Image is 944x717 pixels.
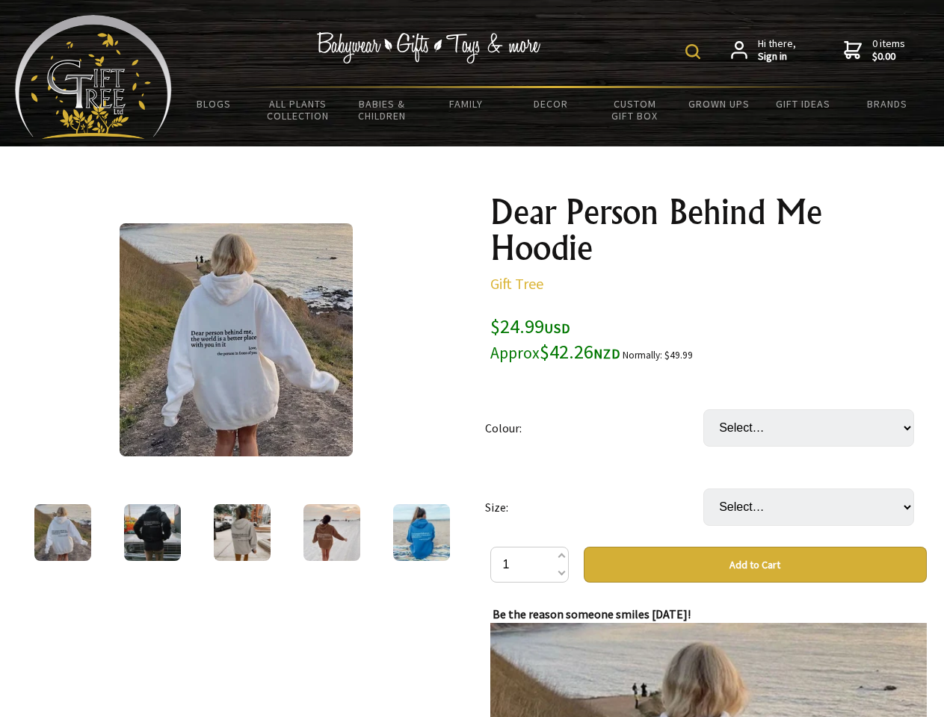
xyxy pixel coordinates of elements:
a: Custom Gift Box [593,88,677,131]
button: Add to Cart [584,547,927,583]
strong: $0.00 [872,50,905,63]
h1: Dear Person Behind Me Hoodie [490,194,927,266]
small: Normally: $49.99 [623,349,693,361]
small: Approx [490,343,540,363]
span: Hi there, [758,37,796,63]
a: Brands [845,88,930,119]
img: Dear Person Behind Me Hoodie [214,504,271,561]
img: Dear Person Behind Me Hoodie [124,504,181,561]
img: Dear Person Behind Me Hoodie [34,504,91,561]
a: Family [425,88,509,119]
img: Babywear - Gifts - Toys & more [317,32,541,63]
a: Gift Ideas [761,88,845,119]
span: 0 items [872,37,905,63]
span: USD [544,320,570,337]
span: NZD [593,345,620,362]
a: Grown Ups [676,88,761,119]
img: product search [685,44,700,59]
a: 0 items$0.00 [844,37,905,63]
td: Size: [485,468,703,547]
a: All Plants Collection [256,88,341,131]
img: Dear Person Behind Me Hoodie [393,504,450,561]
span: $24.99 $42.26 [490,314,620,364]
img: Dear Person Behind Me Hoodie [120,223,353,456]
img: Babyware - Gifts - Toys and more... [15,15,172,139]
a: Decor [508,88,593,119]
strong: Sign in [758,50,796,63]
a: Babies & Children [340,88,425,131]
td: Colour: [485,388,703,468]
a: Hi there,Sign in [731,37,796,63]
img: Dear Person Behind Me Hoodie [303,504,360,561]
a: Gift Tree [490,274,543,293]
a: BLOGS [172,88,256,119]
